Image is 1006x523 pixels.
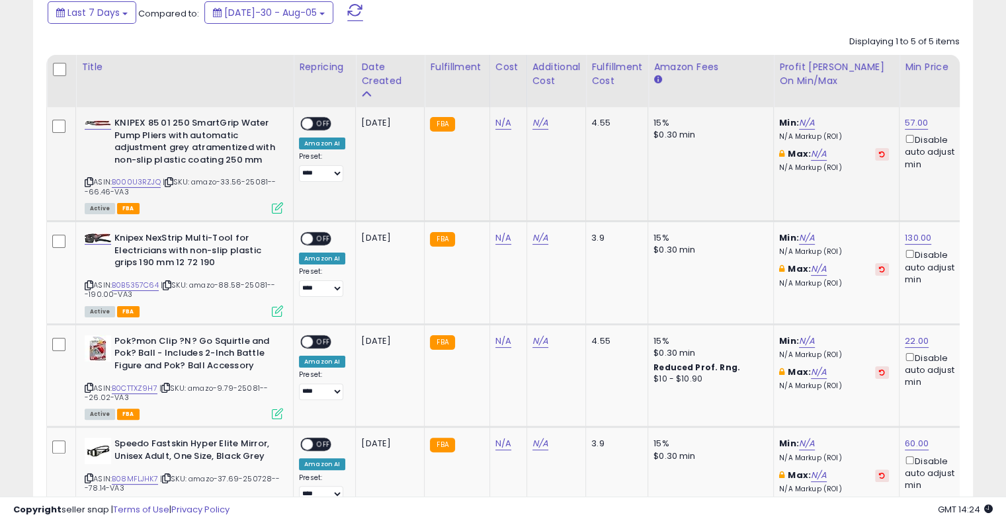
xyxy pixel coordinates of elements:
a: 22.00 [905,335,929,348]
a: N/A [811,366,827,379]
span: 2025-08-13 14:24 GMT [938,503,993,516]
a: N/A [495,437,511,450]
div: Title [81,60,288,74]
a: N/A [799,116,815,130]
div: Fulfillment Cost [591,60,642,88]
small: FBA [430,438,454,452]
a: N/A [532,437,548,450]
div: [DATE] [361,438,414,450]
a: N/A [495,231,511,245]
span: | SKU: amazo-88.58-25081---190.00-VA3 [85,280,275,300]
div: 4.55 [591,117,638,129]
a: N/A [811,262,827,276]
div: 15% [653,117,763,129]
div: Preset: [299,267,345,297]
button: Last 7 Days [48,1,136,24]
div: Preset: [299,370,345,400]
div: ASIN: [85,335,283,419]
a: N/A [799,231,815,245]
div: Amazon Fees [653,60,768,74]
div: [DATE] [361,335,414,347]
div: [DATE] [361,117,414,129]
a: N/A [495,116,511,130]
div: Min Price [905,60,973,74]
span: | SKU: amazo-37.69-250728---78.14-VA3 [85,473,280,493]
a: 57.00 [905,116,928,130]
span: OFF [313,118,334,130]
div: Preset: [299,473,345,503]
b: Min: [779,335,799,347]
p: N/A Markup (ROI) [779,454,889,463]
span: OFF [313,233,334,245]
p: N/A Markup (ROI) [779,279,889,288]
span: FBA [117,203,140,214]
span: FBA [117,409,140,420]
div: Disable auto adjust min [905,454,968,492]
span: FBA [117,306,140,317]
div: 3.9 [591,438,638,450]
div: $0.30 min [653,129,763,141]
div: $10 - $10.90 [653,374,763,385]
b: Max: [788,262,811,275]
a: B0CTTXZ9H7 [112,383,157,394]
b: Min: [779,437,799,450]
small: FBA [430,117,454,132]
b: Reduced Prof. Rng. [653,362,740,373]
a: B000U3RZJQ [112,177,161,188]
div: $0.30 min [653,347,763,359]
span: | SKU: amazo-9.79-25081---26.02-VA3 [85,383,268,403]
div: Additional Cost [532,60,581,88]
div: 3.9 [591,232,638,244]
small: Amazon Fees. [653,74,661,86]
th: The percentage added to the cost of goods (COGS) that forms the calculator for Min & Max prices. [774,55,900,107]
div: Preset: [299,152,345,182]
b: Max: [788,147,811,160]
div: Amazon AI [299,458,345,470]
div: 15% [653,438,763,450]
div: $0.30 min [653,244,763,256]
img: 31LWpn52HhL._SL40_.jpg [85,438,111,464]
a: N/A [532,116,548,130]
a: N/A [811,469,827,482]
p: N/A Markup (ROI) [779,163,889,173]
div: [DATE] [361,232,414,244]
div: ASIN: [85,438,283,508]
div: Fulfillment [430,60,483,74]
a: 130.00 [905,231,931,245]
a: N/A [495,335,511,348]
span: All listings currently available for purchase on Amazon [85,306,115,317]
div: ASIN: [85,117,283,212]
span: Last 7 Days [67,6,120,19]
div: Profit [PERSON_NAME] on Min/Max [779,60,894,88]
img: 31nDRg6WU9L._SL40_.jpg [85,233,111,243]
strong: Copyright [13,503,62,516]
span: [DATE]-30 - Aug-05 [224,6,317,19]
a: N/A [811,147,827,161]
a: B0B5357C64 [112,280,159,291]
span: Compared to: [138,7,199,20]
b: Min: [779,116,799,129]
a: N/A [799,437,815,450]
div: Amazon AI [299,356,345,368]
a: N/A [799,335,815,348]
b: Knipex NexStrip Multi-Tool for Electricians with non-slip plastic grips 190 mm 12 72 190 [114,232,275,272]
div: $0.30 min [653,450,763,462]
a: B08MFLJHK7 [112,473,158,485]
b: Pok?mon Clip ?N? Go Squirtle and Pok? Ball - Includes 2-Inch Battle Figure and Pok? Ball Accessory [114,335,275,376]
small: FBA [430,335,454,350]
div: Disable auto adjust min [905,247,968,286]
b: KNIPEX 85 01 250 SmartGrip Water Pump Pliers with automatic adjustment grey atramentized with non... [114,117,275,169]
div: 15% [653,232,763,244]
div: Displaying 1 to 5 of 5 items [849,36,960,48]
b: Max: [788,366,811,378]
div: Disable auto adjust min [905,350,968,389]
div: 4.55 [591,335,638,347]
div: 15% [653,335,763,347]
span: | SKU: amazo-33.56-25081---66.46-VA3 [85,177,276,196]
a: 60.00 [905,437,929,450]
div: Disable auto adjust min [905,132,968,171]
small: FBA [430,232,454,247]
b: Max: [788,469,811,481]
p: N/A Markup (ROI) [779,247,889,257]
p: N/A Markup (ROI) [779,350,889,360]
